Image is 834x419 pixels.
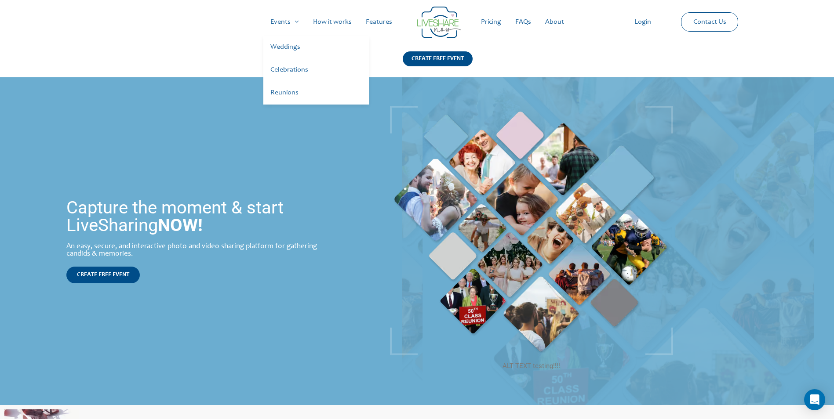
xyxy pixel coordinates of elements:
img: Group 14 | Live Photo Slideshow for Events | Create Free Events Album for Any Occasion [417,7,461,38]
div: Open Intercom Messenger [804,389,825,410]
a: Reunions [263,82,369,105]
a: Features [359,8,399,36]
a: CREATE FREE EVENT [66,267,140,283]
img: LiveShare Moment | Live Photo Slideshow for Events | Create Free Events Album for Any Occasion [390,106,673,355]
a: CREATE FREE EVENT [403,51,473,77]
a: About [538,8,571,36]
a: Login [627,8,658,36]
nav: Site Navigation [15,8,819,36]
div: An easy, secure, and interactive photo and video sharing platform for gathering candids & memories. [66,243,333,258]
a: How it works [306,8,359,36]
a: Weddings [263,36,369,59]
a: Celebrations [263,59,369,82]
a: FAQs [508,8,538,36]
a: Pricing [474,8,508,36]
figcaption: ALT TEXT testing!!!! [365,361,698,371]
a: Events [263,8,306,36]
div: CREATE FREE EVENT [403,51,473,66]
h1: Capture the moment & start LiveSharing [66,199,333,234]
a: Contact Us [686,13,733,31]
strong: NOW! [158,215,203,235]
span: CREATE FREE EVENT [77,272,129,278]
